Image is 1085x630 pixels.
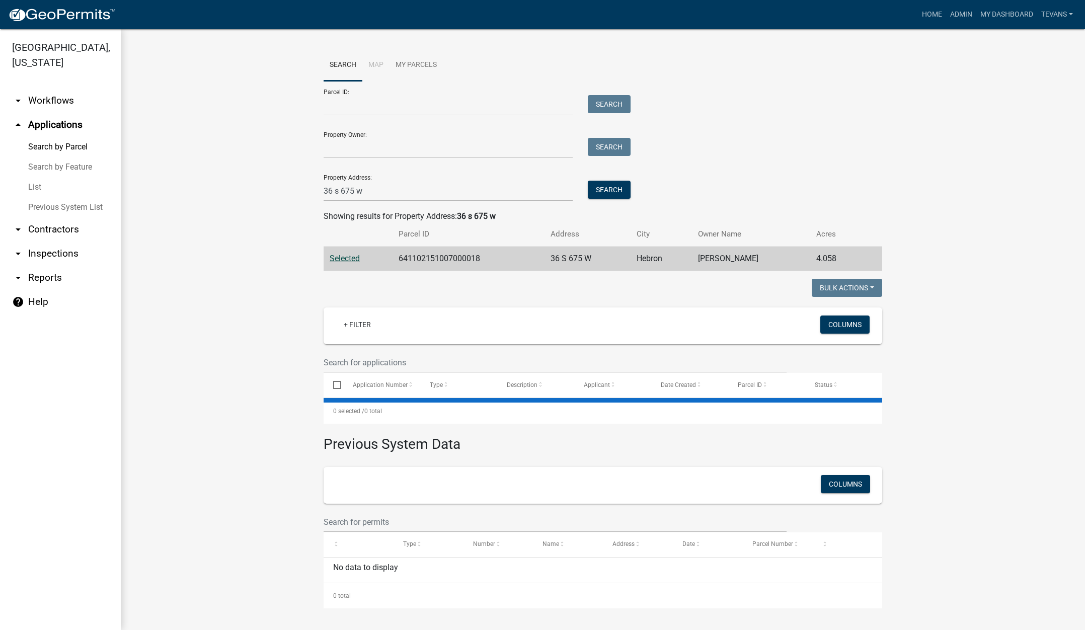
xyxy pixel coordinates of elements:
[574,373,651,397] datatable-header-cell: Applicant
[812,279,882,297] button: Bulk Actions
[612,540,635,547] span: Address
[420,373,497,397] datatable-header-cell: Type
[324,558,882,583] div: No data to display
[682,540,695,547] span: Date
[393,222,545,246] th: Parcel ID
[497,373,574,397] datatable-header-cell: Description
[603,532,673,557] datatable-header-cell: Address
[545,222,631,246] th: Address
[820,316,870,334] button: Columns
[403,540,416,547] span: Type
[393,247,545,271] td: 641102151007000018
[457,211,496,221] strong: 36 s 675 w
[692,247,810,271] td: [PERSON_NAME]
[324,424,882,455] h3: Previous System Data
[324,210,882,222] div: Showing results for Property Address:
[810,247,863,271] td: 4.058
[1037,5,1077,24] a: tevans
[661,381,696,388] span: Date Created
[12,296,24,308] i: help
[324,399,882,424] div: 0 total
[545,247,631,271] td: 36 S 675 W
[324,373,343,397] datatable-header-cell: Select
[821,475,870,493] button: Columns
[507,381,537,388] span: Description
[12,272,24,284] i: arrow_drop_down
[651,373,728,397] datatable-header-cell: Date Created
[463,532,533,557] datatable-header-cell: Number
[12,95,24,107] i: arrow_drop_down
[738,381,762,388] span: Parcel ID
[324,352,787,373] input: Search for applications
[976,5,1037,24] a: My Dashboard
[728,373,805,397] datatable-header-cell: Parcel ID
[533,532,603,557] datatable-header-cell: Name
[333,408,364,415] span: 0 selected /
[12,119,24,131] i: arrow_drop_up
[390,49,443,82] a: My Parcels
[430,381,443,388] span: Type
[918,5,946,24] a: Home
[946,5,976,24] a: Admin
[12,223,24,235] i: arrow_drop_down
[631,222,692,246] th: City
[588,181,631,199] button: Search
[330,254,360,263] a: Selected
[692,222,810,246] th: Owner Name
[584,381,610,388] span: Applicant
[336,316,379,334] a: + Filter
[542,540,559,547] span: Name
[324,49,362,82] a: Search
[673,532,743,557] datatable-header-cell: Date
[324,512,787,532] input: Search for permits
[343,373,420,397] datatable-header-cell: Application Number
[631,247,692,271] td: Hebron
[588,95,631,113] button: Search
[12,248,24,260] i: arrow_drop_down
[815,381,832,388] span: Status
[324,583,882,608] div: 0 total
[353,381,408,388] span: Application Number
[394,532,463,557] datatable-header-cell: Type
[743,532,813,557] datatable-header-cell: Parcel Number
[810,222,863,246] th: Acres
[473,540,495,547] span: Number
[805,373,882,397] datatable-header-cell: Status
[588,138,631,156] button: Search
[752,540,793,547] span: Parcel Number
